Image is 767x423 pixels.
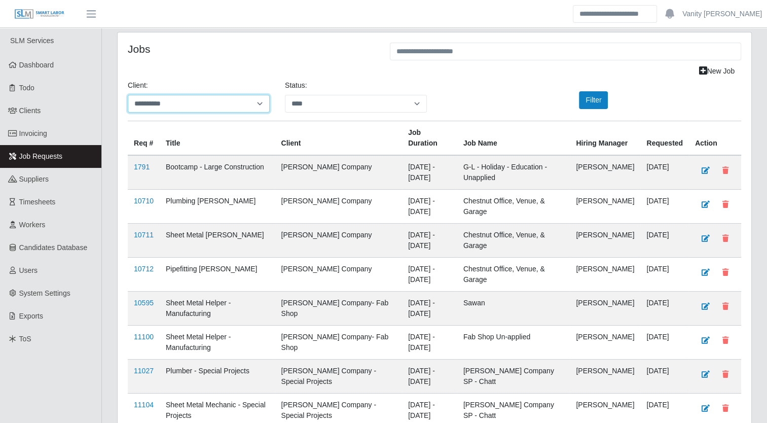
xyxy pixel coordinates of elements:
[19,266,38,274] span: Users
[570,190,640,224] td: [PERSON_NAME]
[285,80,307,91] label: Status:
[573,5,657,23] input: Search
[682,9,762,19] a: Vanity [PERSON_NAME]
[640,326,689,360] td: [DATE]
[275,121,402,156] th: Client
[457,360,570,394] td: [PERSON_NAME] Company SP - Chatt
[275,292,402,326] td: [PERSON_NAME] Company- Fab Shop
[692,62,741,80] a: New Job
[19,129,47,137] span: Invoicing
[14,9,65,20] img: SLM Logo
[160,121,275,156] th: Title
[640,360,689,394] td: [DATE]
[134,265,154,273] a: 10712
[402,360,457,394] td: [DATE] - [DATE]
[134,401,154,409] a: 11104
[275,360,402,394] td: [PERSON_NAME] Company - Special Projects
[640,190,689,224] td: [DATE]
[160,292,275,326] td: Sheet Metal Helper - Manufacturing
[160,224,275,258] td: Sheet Metal [PERSON_NAME]
[457,121,570,156] th: Job Name
[128,121,160,156] th: Req #
[457,190,570,224] td: Chestnut Office, Venue, & Garage
[570,155,640,190] td: [PERSON_NAME]
[128,80,148,91] label: Client:
[402,155,457,190] td: [DATE] - [DATE]
[640,155,689,190] td: [DATE]
[402,190,457,224] td: [DATE] - [DATE]
[19,107,41,115] span: Clients
[160,155,275,190] td: Bootcamp - Large Construction
[160,258,275,292] td: Pipefitting [PERSON_NAME]
[128,43,375,55] h4: Jobs
[275,258,402,292] td: [PERSON_NAME] Company
[134,231,154,239] a: 10711
[134,299,154,307] a: 10595
[457,258,570,292] td: Chestnut Office, Venue, & Garage
[457,292,570,326] td: Sawan
[19,84,34,92] span: Todo
[275,155,402,190] td: [PERSON_NAME] Company
[570,224,640,258] td: [PERSON_NAME]
[19,175,49,183] span: Suppliers
[134,367,154,375] a: 11027
[275,224,402,258] td: [PERSON_NAME] Company
[640,224,689,258] td: [DATE]
[402,292,457,326] td: [DATE] - [DATE]
[134,333,154,341] a: 11100
[570,292,640,326] td: [PERSON_NAME]
[19,221,46,229] span: Workers
[19,243,88,252] span: Candidates Database
[160,360,275,394] td: Plumber - Special Projects
[640,292,689,326] td: [DATE]
[19,61,54,69] span: Dashboard
[19,152,63,160] span: Job Requests
[689,121,741,156] th: Action
[160,190,275,224] td: Plumbing [PERSON_NAME]
[19,312,43,320] span: Exports
[457,155,570,190] td: G-L - Holiday - Education - Unapplied
[19,289,70,297] span: System Settings
[570,360,640,394] td: [PERSON_NAME]
[19,335,31,343] span: ToS
[640,258,689,292] td: [DATE]
[19,198,56,206] span: Timesheets
[134,163,150,171] a: 1791
[275,326,402,360] td: [PERSON_NAME] Company- Fab Shop
[10,37,54,45] span: SLM Services
[579,91,608,109] button: Filter
[275,190,402,224] td: [PERSON_NAME] Company
[402,326,457,360] td: [DATE] - [DATE]
[402,224,457,258] td: [DATE] - [DATE]
[402,258,457,292] td: [DATE] - [DATE]
[402,121,457,156] th: Job Duration
[570,258,640,292] td: [PERSON_NAME]
[570,326,640,360] td: [PERSON_NAME]
[640,121,689,156] th: Requested
[570,121,640,156] th: Hiring Manager
[457,224,570,258] td: Chestnut Office, Venue, & Garage
[457,326,570,360] td: Fab Shop Un-applied
[134,197,154,205] a: 10710
[160,326,275,360] td: Sheet Metal Helper - Manufacturing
